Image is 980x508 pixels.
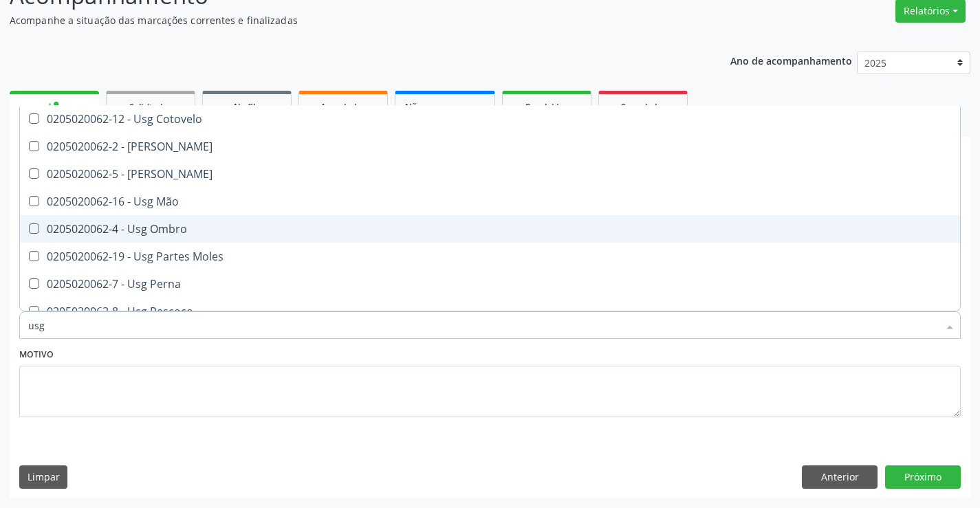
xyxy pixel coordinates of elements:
[320,101,366,113] span: Agendados
[28,306,952,317] div: 0205020062-8 - Usg Pescoço
[28,251,952,262] div: 0205020062-19 - Usg Partes Moles
[28,141,952,152] div: 0205020062-2 - [PERSON_NAME]
[28,196,952,207] div: 0205020062-16 - Usg Mão
[28,278,952,289] div: 0205020062-7 - Usg Perna
[525,101,568,113] span: Resolvidos
[19,344,54,366] label: Motivo
[129,101,172,113] span: Solicitados
[620,101,666,113] span: Cancelados
[730,52,852,69] p: Ano de acompanhamento
[802,465,878,489] button: Anterior
[28,311,938,339] input: Buscar por procedimentos
[885,465,961,489] button: Próximo
[47,99,62,114] div: person_add
[28,223,952,234] div: 0205020062-4 - Usg Ombro
[28,113,952,124] div: 0205020062-12 - Usg Cotovelo
[10,13,682,27] p: Acompanhe a situação das marcações correntes e finalizadas
[234,101,260,113] span: Na fila
[405,101,485,113] span: Não compareceram
[28,168,952,179] div: 0205020062-5 - [PERSON_NAME]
